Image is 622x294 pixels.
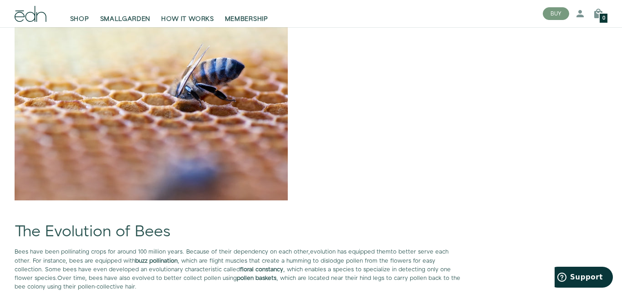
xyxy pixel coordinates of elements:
div: Sort New > Old [4,12,618,20]
span: Over time, bees have also evolved to better collect pollen using , which are located near their h... [15,274,460,291]
a: SMALLGARDEN [95,4,156,24]
span: SHOP [70,15,89,24]
div: Move To ... [4,20,618,28]
a: HOW IT WORKS [156,4,219,24]
strong: buzz pollination [135,257,178,265]
a: SHOP [65,4,95,24]
span: SMALLGARDEN [100,15,151,24]
div: Delete [4,28,618,36]
span: 0 [602,16,605,21]
button: BUY [543,7,569,20]
strong: floral constancy [240,265,283,274]
div: Options [4,36,618,45]
span: HOW IT WORKS [161,15,214,24]
div: Move To ... [4,61,618,69]
span: evolution has equipped them [310,248,391,256]
a: MEMBERSHIP [219,4,274,24]
strong: pollen baskets [237,274,276,282]
iframe: Opens a widget where you can find more information [555,267,613,289]
span: Bees have been pollinating crops for around 100 million years. Because of their dependency on eac... [15,248,310,256]
div: Sign out [4,45,618,53]
span: to better serve each other. For instance, bees are equipped with , which are flight muscles that ... [15,248,451,282]
h1: The Evolution of Bees [15,224,465,240]
span: MEMBERSHIP [225,15,268,24]
div: Sort A > Z [4,4,618,12]
div: Rename [4,53,618,61]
